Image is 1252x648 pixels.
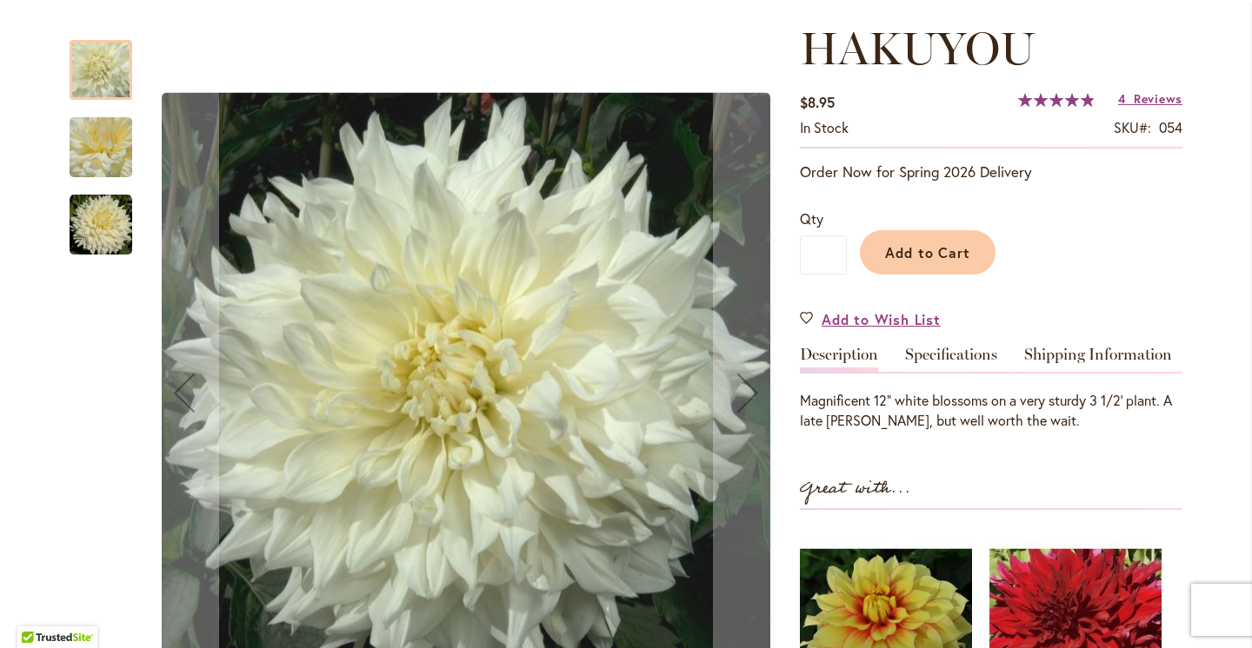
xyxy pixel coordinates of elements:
span: $8.95 [800,93,835,111]
p: Order Now for Spring 2026 Delivery [800,162,1182,182]
a: Shipping Information [1024,347,1172,372]
div: Hakuyou [70,23,150,100]
div: Hakuyou [70,100,150,177]
strong: Great with... [800,474,911,503]
span: HAKUYOU [800,21,1036,76]
a: Description [800,347,878,372]
a: 4 Reviews [1118,90,1182,107]
span: Qty [800,209,823,228]
span: In stock [800,118,849,136]
span: 4 [1118,90,1126,107]
span: Add to Cart [885,243,971,261]
strong: SKU [1114,118,1151,136]
div: Availability [800,118,849,138]
span: Reviews [1134,90,1182,107]
div: Hakuyou [70,177,132,255]
div: Detailed Product Info [800,347,1182,431]
a: Add to Wish List [800,309,941,329]
a: Specifications [905,347,997,372]
div: Magnificent 12" white blossoms on a very sturdy 3 1/2' plant. A late [PERSON_NAME], but well wort... [800,391,1182,431]
img: Hakuyou [70,101,132,195]
iframe: Launch Accessibility Center [13,586,62,635]
div: 98% [1018,93,1095,107]
div: 054 [1159,118,1182,138]
span: Add to Wish List [822,309,941,329]
img: Hakuyou [70,194,132,256]
button: Add to Cart [860,230,996,274]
